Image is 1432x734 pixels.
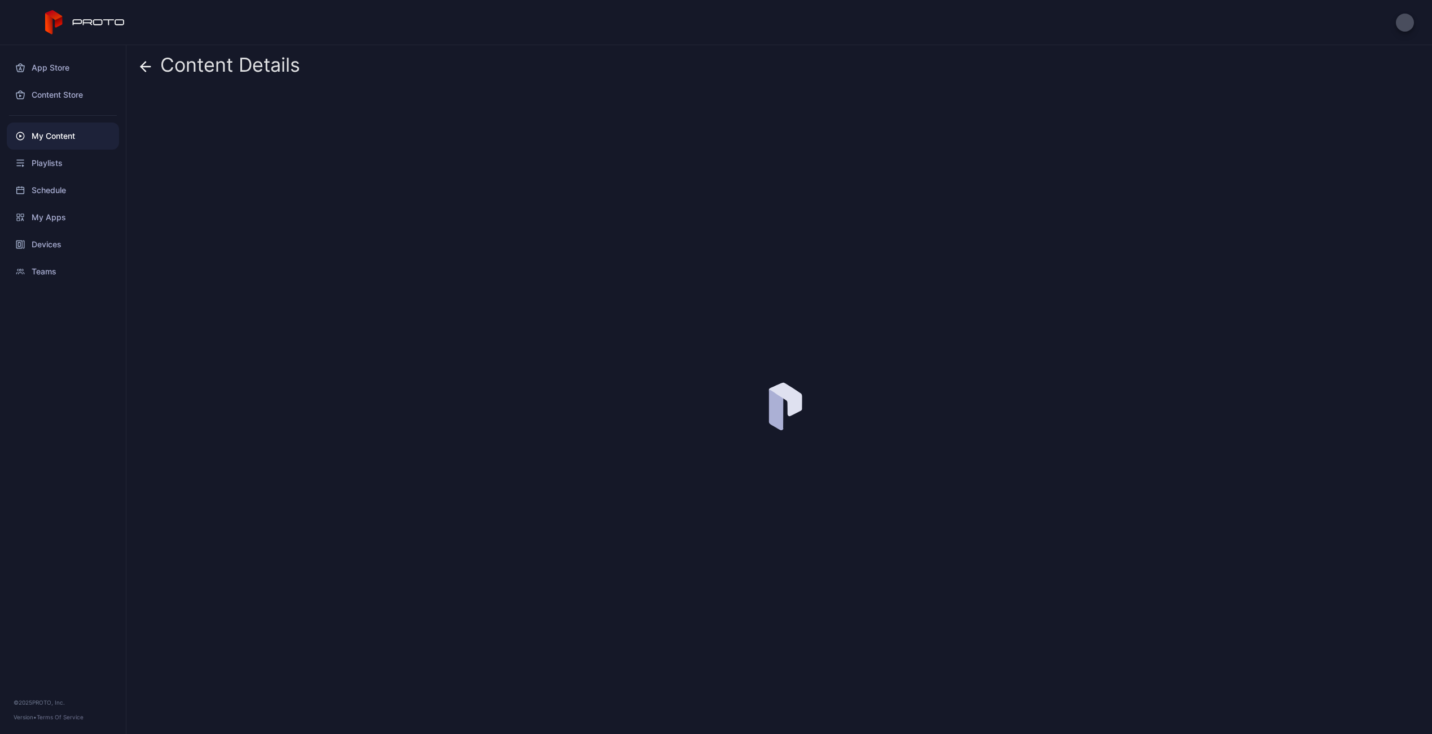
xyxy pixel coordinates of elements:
[7,258,119,285] a: Teams
[14,698,112,707] div: © 2025 PROTO, Inc.
[7,123,119,150] a: My Content
[7,81,119,108] a: Content Store
[7,54,119,81] a: App Store
[7,204,119,231] a: My Apps
[7,177,119,204] a: Schedule
[14,714,37,720] span: Version •
[37,714,84,720] a: Terms Of Service
[140,54,300,81] div: Content Details
[7,150,119,177] a: Playlists
[7,231,119,258] a: Devices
